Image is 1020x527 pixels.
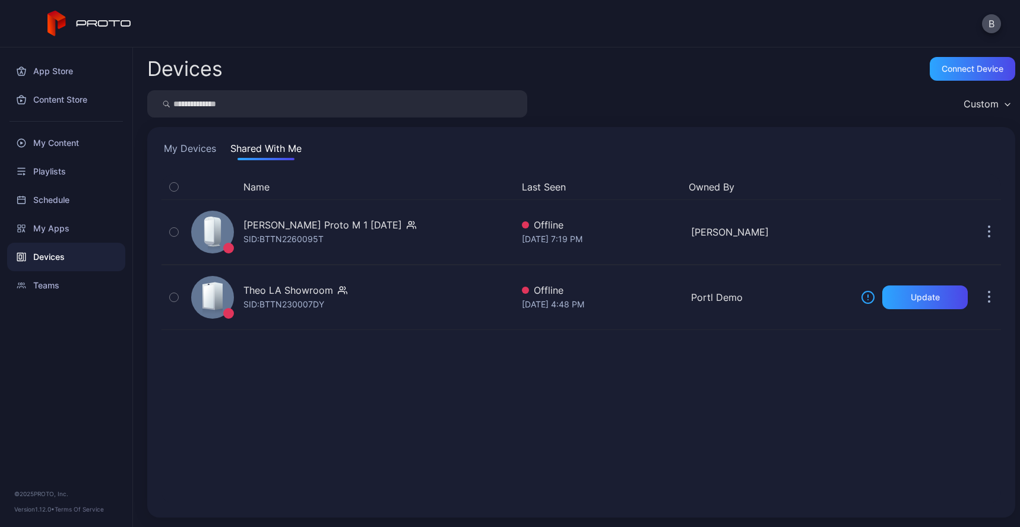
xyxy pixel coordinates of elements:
[977,180,1001,194] div: Options
[930,57,1015,81] button: Connect device
[942,64,1003,74] div: Connect device
[147,58,223,80] h2: Devices
[7,271,125,300] a: Teams
[7,157,125,186] a: Playlists
[7,129,125,157] a: My Content
[7,186,125,214] a: Schedule
[522,232,682,246] div: [DATE] 7:19 PM
[522,283,682,297] div: Offline
[522,180,680,194] button: Last Seen
[7,85,125,114] a: Content Store
[982,14,1001,33] button: B
[689,180,847,194] button: Owned By
[522,297,682,312] div: [DATE] 4:48 PM
[882,285,968,309] button: Update
[958,90,1015,118] button: Custom
[14,489,118,499] div: © 2025 PROTO, Inc.
[14,506,55,513] span: Version 1.12.0 •
[911,293,940,302] div: Update
[243,218,402,232] div: [PERSON_NAME] Proto M 1 [DATE]
[7,214,125,243] a: My Apps
[691,290,851,304] div: Portl Demo
[243,232,324,246] div: SID: BTTN2260095T
[691,225,851,239] div: [PERSON_NAME]
[522,218,682,232] div: Offline
[856,180,963,194] div: Update Device
[7,243,125,271] a: Devices
[7,57,125,85] a: App Store
[243,283,333,297] div: Theo LA Showroom
[161,141,218,160] button: My Devices
[243,297,324,312] div: SID: BTTN230007DY
[55,506,104,513] a: Terms Of Service
[964,98,999,110] div: Custom
[243,180,270,194] button: Name
[228,141,304,160] button: Shared With Me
